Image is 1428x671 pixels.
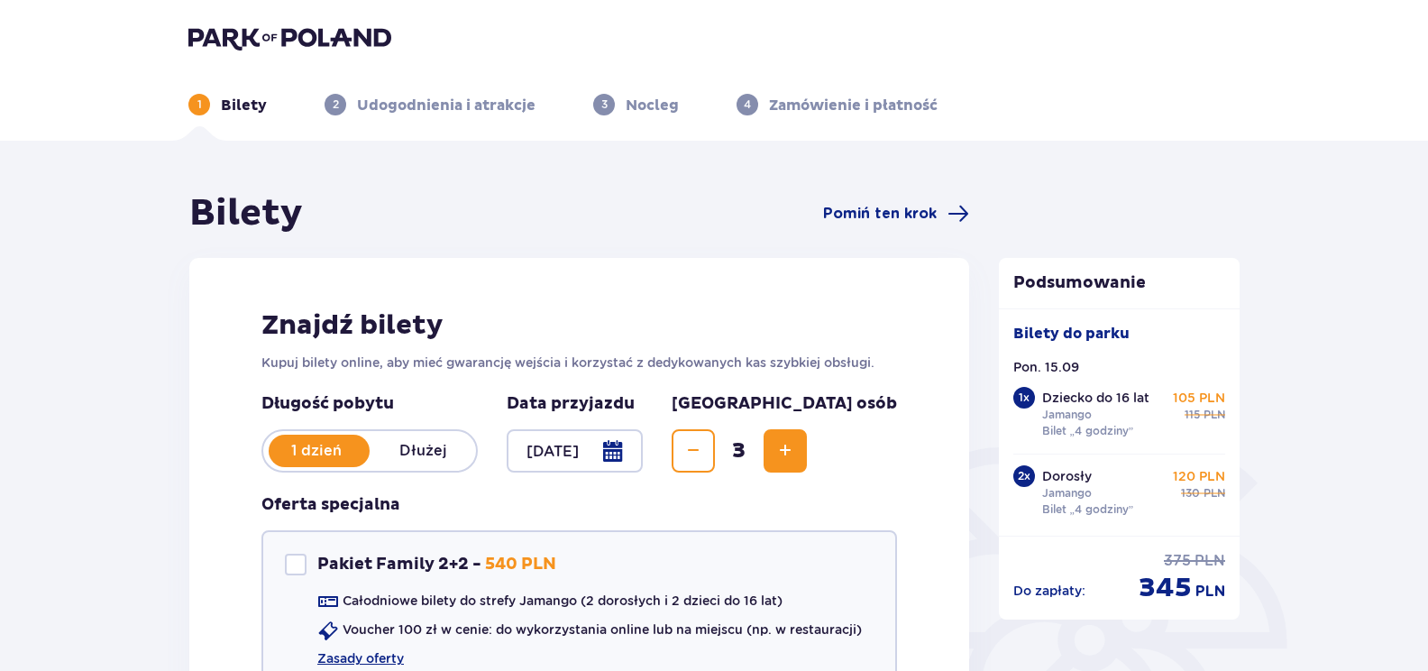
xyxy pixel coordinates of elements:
[744,97,751,113] p: 4
[357,96,535,115] p: Udogodnienia i atrakcje
[1013,465,1035,487] div: 2 x
[263,441,370,461] p: 1 dzień
[507,393,635,415] p: Data przyjazdu
[1204,485,1225,501] p: PLN
[343,620,862,639] p: Voucher 100 zł w cenie: do wykorzystania online lub na miejscu (np. w restauracji)
[1013,387,1035,409] div: 1 x
[197,97,202,113] p: 1
[188,25,391,51] img: Park of Poland logo
[601,97,608,113] p: 3
[261,308,897,343] h2: Znajdź bilety
[189,191,303,236] h1: Bilety
[1139,571,1192,605] p: 345
[261,354,897,372] p: Kupuj bilety online, aby mieć gwarancję wejścia i korzystać z dedykowanych kas szybkiej obsługi.
[719,437,760,464] span: 3
[317,649,404,667] a: Zasady oferty
[317,554,481,575] p: Pakiet Family 2+2 -
[1042,501,1134,518] p: Bilet „4 godziny”
[221,96,267,115] p: Bilety
[1173,389,1225,407] p: 105 PLN
[1042,467,1092,485] p: Dorosły
[1042,389,1149,407] p: Dziecko do 16 lat
[485,554,556,575] p: 540 PLN
[823,204,937,224] span: Pomiń ten krok
[672,393,897,415] p: [GEOGRAPHIC_DATA] osób
[1164,551,1191,571] p: 375
[1181,485,1200,501] p: 130
[1013,324,1130,344] p: Bilety do parku
[1185,407,1200,423] p: 115
[672,429,715,473] button: Decrease
[1042,407,1092,423] p: Jamango
[343,592,783,610] p: Całodniowe bilety do strefy Jamango (2 dorosłych i 2 dzieci do 16 lat)
[823,203,969,225] a: Pomiń ten krok
[1013,358,1079,376] p: Pon. 15.09
[1042,423,1134,439] p: Bilet „4 godziny”
[261,393,478,415] p: Długość pobytu
[1195,582,1225,602] p: PLN
[1042,485,1092,501] p: Jamango
[1173,467,1225,485] p: 120 PLN
[333,97,339,113] p: 2
[764,429,807,473] button: Increase
[1013,582,1085,600] p: Do zapłaty :
[261,494,400,516] p: Oferta specjalna
[626,96,679,115] p: Nocleg
[1204,407,1225,423] p: PLN
[370,441,476,461] p: Dłużej
[769,96,938,115] p: Zamówienie i płatność
[999,272,1240,294] p: Podsumowanie
[1195,551,1225,571] p: PLN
